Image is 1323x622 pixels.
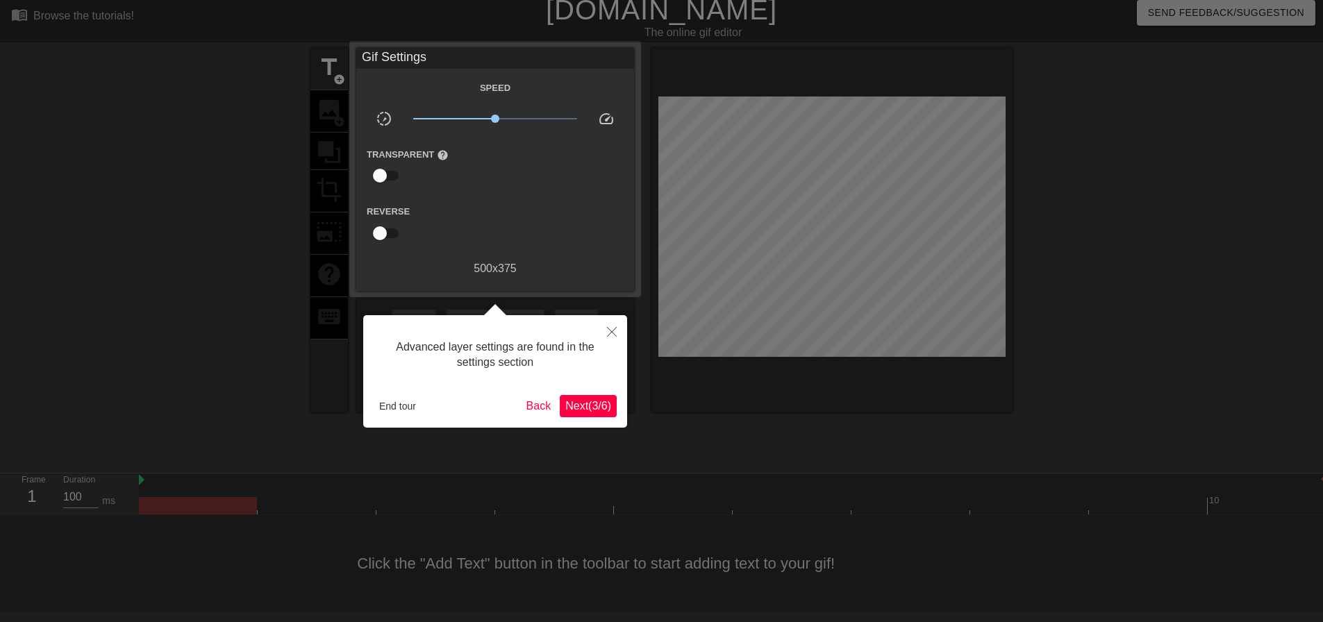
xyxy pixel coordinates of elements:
[374,326,617,385] div: Advanced layer settings are found in the settings section
[521,395,557,417] button: Back
[565,400,611,412] span: Next ( 3 / 6 )
[374,396,422,417] button: End tour
[597,315,627,347] button: Close
[560,395,617,417] button: Next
